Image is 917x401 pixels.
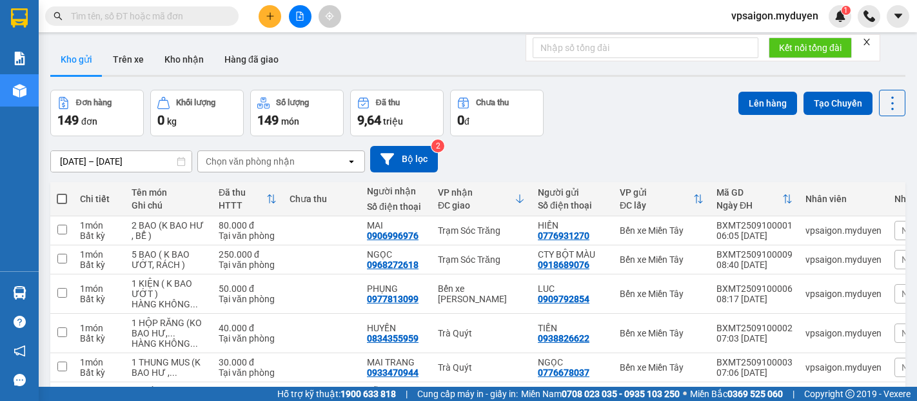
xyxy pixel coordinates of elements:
div: Trạm Sóc Trăng [438,225,525,236]
div: Trà Quýt [438,328,525,338]
span: ... [190,299,198,309]
input: Select a date range. [51,151,192,172]
div: MAI [367,220,425,231]
div: 0909792854 [538,294,589,304]
div: 1 món [80,357,119,367]
span: ... [168,328,175,338]
sup: 1 [842,6,851,15]
span: Miền Nam [521,387,680,401]
span: ... [170,367,177,378]
div: ĐC giao [438,200,515,211]
div: BXMT2509100001 [716,220,793,231]
div: Bến xe Miền Tây [620,289,704,299]
div: 1 THUNG MUS (K BAO HƯ , GÃY, NỨT ) [132,357,206,378]
div: 0834355959 [367,333,419,344]
div: Bến xe Miền Tây [620,225,704,236]
button: Kho gửi [50,44,103,75]
div: vpsaigon.myduyen [805,328,882,338]
div: Trà Quýt [438,362,525,373]
div: Tại văn phòng [219,333,277,344]
div: THÚY DUY [538,386,607,396]
div: HÀNG KHÔNG KIỂM [132,338,206,349]
span: file-add [295,12,304,21]
span: question-circle [14,316,26,328]
div: Đơn hàng [76,98,112,107]
button: Khối lượng0kg [150,90,244,136]
div: Chọn văn phòng nhận [206,155,295,168]
div: Tên món [132,187,206,198]
div: LUC [538,283,607,294]
div: Khối lượng [176,98,215,107]
div: BXMT2509100009 [716,249,793,260]
th: Toggle SortBy [710,182,799,216]
span: ⚪️ [683,391,687,396]
span: món [281,116,299,127]
button: Hàng đã giao [214,44,289,75]
div: NGỌC [367,249,425,260]
span: đ [464,116,469,127]
div: Số điện thoại [538,200,607,211]
strong: 1900 633 818 [340,389,396,399]
button: Bộ lọc [370,146,438,172]
button: Tạo Chuyến [804,92,873,115]
span: đơn [81,116,97,127]
div: 1 món [80,249,119,260]
div: 0918689076 [538,260,589,270]
span: message [14,374,26,386]
div: 08:40 [DATE] [716,260,793,270]
div: BXMT2509100003 [716,357,793,367]
span: 0 [157,112,164,128]
button: file-add [289,5,311,28]
div: 0776931270 [538,231,589,241]
div: Bất kỳ [80,231,119,241]
span: search [54,12,63,21]
span: plus [266,12,275,21]
div: 1 món [80,220,119,231]
div: Nhân viên [805,194,882,204]
div: 5 BAO ( K BAO ƯỚT, RÁCH ) [132,249,206,270]
div: vpsaigon.myduyen [805,254,882,265]
div: Bến xe [PERSON_NAME] [438,283,525,304]
span: 149 [257,112,279,128]
button: caret-down [887,5,909,28]
div: Tại văn phòng [219,260,277,270]
button: Trên xe [103,44,154,75]
div: 0933470944 [367,367,419,378]
div: Đã thu [376,98,400,107]
div: Chi tiết [80,194,119,204]
span: 149 [57,112,79,128]
div: Mã GD [716,187,782,198]
img: warehouse-icon [13,286,26,300]
span: Miền Bắc [690,387,783,401]
div: MAI TRANG [367,357,425,367]
span: copyright [845,389,854,398]
div: Bến xe Miền Tây [620,328,704,338]
div: HIỀN [538,220,607,231]
div: 07:03 [DATE] [716,333,793,344]
span: | [406,387,408,401]
span: | [793,387,794,401]
span: triệu [383,116,403,127]
div: 1 KIỆN ( K BAO ƯỚT ) [132,278,206,299]
div: Người nhận [367,186,425,196]
button: plus [259,5,281,28]
button: Kho nhận [154,44,214,75]
span: Cung cấp máy in - giấy in: [417,387,518,401]
div: ĐC lấy [620,200,693,211]
div: BXMT2509100004 [716,386,793,396]
div: Bất kỳ [80,367,119,378]
div: 30.000 đ [219,386,277,396]
span: aim [325,12,334,21]
div: HÀNG KHÔNG KIỂM [132,299,206,309]
div: BXMT2509100002 [716,323,793,333]
th: Toggle SortBy [613,182,710,216]
div: VP nhận [438,187,515,198]
div: Số điện thoại [367,201,425,212]
div: Bất kỳ [80,333,119,344]
input: Nhập số tổng đài [533,37,758,58]
div: Tại văn phòng [219,294,277,304]
strong: 0708 023 035 - 0935 103 250 [562,389,680,399]
div: 0977813099 [367,294,419,304]
div: Bất kỳ [80,260,119,270]
span: Hỗ trợ kỹ thuật: [277,387,396,401]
